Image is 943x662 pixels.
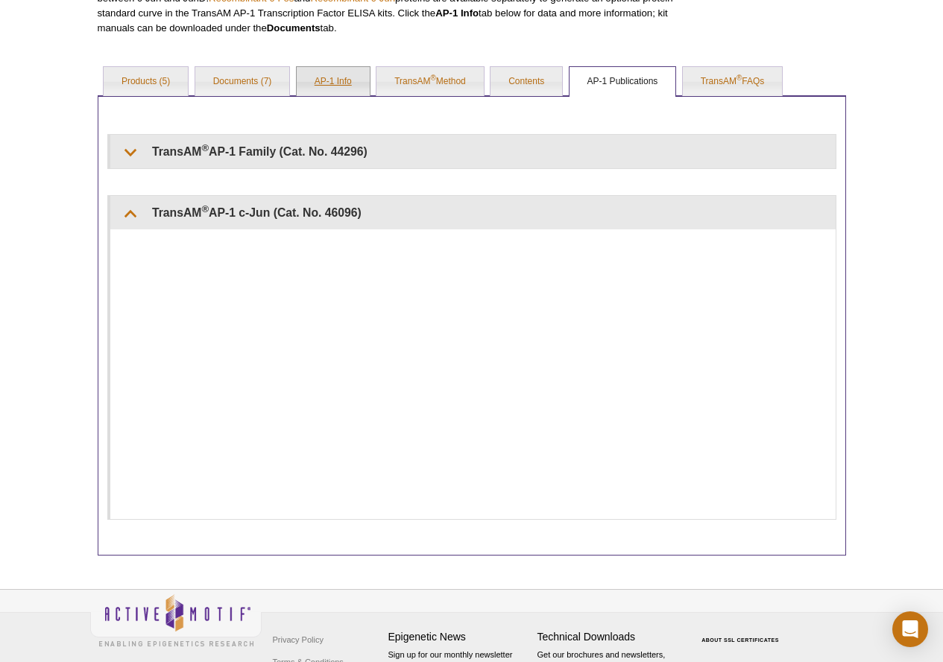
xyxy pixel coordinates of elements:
table: Click to Verify - This site chose Symantec SSL for secure e-commerce and confidential communicati... [687,616,798,649]
sup: ® [737,74,742,82]
a: AP-1 Info [297,67,370,97]
summary: TransAM®AP-1 c-Jun (Cat. No. 46096) [110,196,836,229]
sup: ® [201,142,209,153]
a: AP-1 Publications [570,67,676,97]
a: Contents [491,67,562,97]
a: Privacy Policy [269,628,327,651]
sup: ® [430,74,435,82]
div: Open Intercom Messenger [892,611,928,647]
summary: TransAM®AP-1 Family (Cat. No. 44296) [110,135,836,168]
h4: Epigenetic News [388,631,530,643]
sup: ® [201,203,209,214]
h4: Technical Downloads [537,631,679,643]
a: Documents (7) [195,67,290,97]
a: TransAM®Method [376,67,484,97]
a: TransAM®FAQs [683,67,783,97]
img: Active Motif, [90,590,262,650]
a: Products (5) [104,67,188,97]
strong: Documents [267,22,321,34]
strong: AP-1 Info [435,7,479,19]
a: ABOUT SSL CERTIFICATES [701,637,779,643]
